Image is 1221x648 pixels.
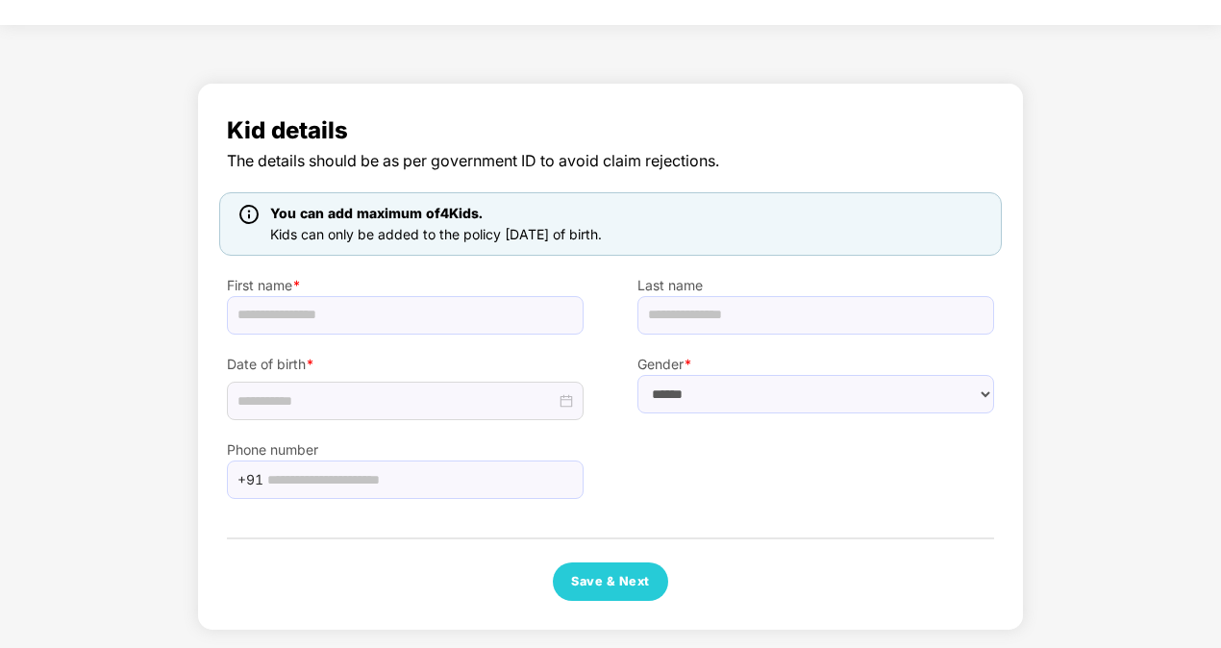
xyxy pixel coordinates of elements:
label: Phone number [227,439,584,461]
label: Last name [637,275,994,296]
span: You can add maximum of 4 Kids. [270,205,483,221]
img: icon [239,205,259,224]
span: Kid details [227,112,994,149]
span: Kids can only be added to the policy [DATE] of birth. [270,226,602,242]
label: Date of birth [227,354,584,375]
span: The details should be as per government ID to avoid claim rejections. [227,149,994,173]
span: +91 [237,465,263,494]
button: Save & Next [553,562,668,601]
label: Gender [637,354,994,375]
label: First name [227,275,584,296]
